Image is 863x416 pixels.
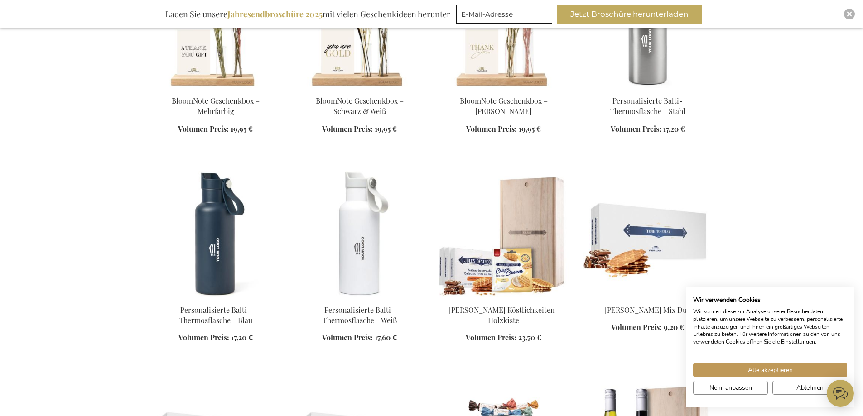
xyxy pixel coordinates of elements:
span: Volumen Preis: [611,322,662,332]
a: Personalisierte Balti-Thermosflasche - Weiß [323,305,397,325]
a: [PERSON_NAME] Köstlichkeiten-Holzkiste [449,305,559,325]
a: [PERSON_NAME] Mix Duo [605,305,691,315]
a: Volumen Preis: 19,95 € [322,124,397,134]
span: 19,95 € [231,124,253,134]
span: 17,60 € [375,333,397,342]
a: Volumen Preis: 19,95 € [466,124,541,134]
button: Jetzt Broschüre herunterladen [557,5,702,24]
span: Volumen Preis: [466,124,517,134]
a: BloomNote Gift Box - Multicolor [151,85,280,93]
span: Volumen Preis: [611,124,661,134]
span: Alle akzeptieren [748,365,793,375]
span: Volumen Preis: [178,333,229,342]
a: Volumen Preis: 17,20 € [611,124,685,134]
span: 19,95 € [519,124,541,134]
span: Volumen Preis: [322,333,373,342]
a: Personalised Balti Thermos Bottle - White [295,294,424,302]
button: Akzeptieren Sie alle cookies [693,363,847,377]
span: Volumen Preis: [466,333,516,342]
span: 19,95 € [375,124,397,134]
span: Volumen Preis: [322,124,373,134]
a: Jules Destrooper Mix Duo [583,294,713,302]
a: Volumen Preis: 17,20 € [178,333,253,343]
span: 9,20 € [664,322,684,332]
input: E-Mail-Adresse [456,5,552,24]
img: Close [847,11,852,17]
img: Personalised Balti Thermos Bottle - White [295,171,424,297]
span: Volumen Preis: [178,124,229,134]
a: Volumen Preis: 9,20 € [611,322,684,333]
a: Jules Destrooper Delights Wooden Box Personalised [439,294,569,302]
div: Laden Sie unsere mit vielen Geschenkideen herunter [161,5,454,24]
a: Volumen Preis: 23,70 € [466,333,541,343]
span: Ablehnen [796,383,824,392]
img: Personalised Balti Thermos Bottle - Blue [151,171,280,297]
a: BloomNote Gift Box - Pink Blush [439,85,569,93]
a: Personalisierte Balti-Thermosflasche - Blau [179,305,252,325]
img: Jules Destrooper Delights Wooden Box Personalised [439,171,569,297]
a: Volumen Preis: 19,95 € [178,124,253,134]
a: Volumen Preis: 17,60 € [322,333,397,343]
iframe: belco-activator-frame [827,380,854,407]
a: Personalisierte Balti-Thermosflasche - Stahl [583,85,713,93]
a: BloomNote Geschenkbox – Schwarz & Weiß [316,96,404,116]
a: BloomNote Gift Box - Black & White [295,85,424,93]
button: Alle verweigern cookies [772,381,847,395]
b: Jahresendbroschüre 2025 [227,9,323,19]
p: Wir können diese zur Analyse unserer Besucherdaten platzieren, um unsere Webseite zu verbessern, ... [693,308,847,346]
img: Jules Destrooper Mix Duo [583,171,713,297]
a: Personalised Balti Thermos Bottle - Blue [151,294,280,302]
a: BloomNote Geschenkbox – [PERSON_NAME] [460,96,548,116]
form: marketing offers and promotions [456,5,555,26]
span: 17,20 € [231,333,253,342]
span: Nein, anpassen [709,383,752,392]
h2: Wir verwenden Cookies [693,296,847,304]
a: Personalisierte Balti-Thermosflasche - Stahl [610,96,685,116]
a: BloomNote Geschenkbox – Mehrfarbig [172,96,260,116]
div: Close [844,9,855,19]
span: 23,70 € [518,333,541,342]
span: 17,20 € [663,124,685,134]
button: cookie Einstellungen anpassen [693,381,768,395]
